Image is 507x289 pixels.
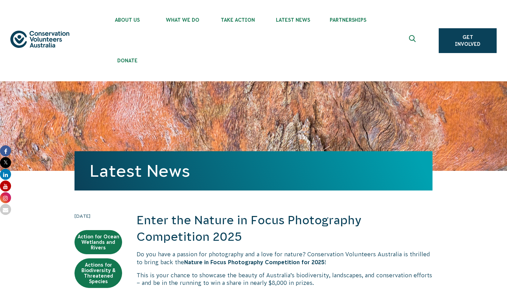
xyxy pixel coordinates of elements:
[74,230,122,254] a: Action for Ocean Wetlands and Rivers
[74,212,122,220] time: [DATE]
[409,35,418,46] span: Expand search box
[265,17,320,23] span: Latest News
[10,31,69,48] img: logo.svg
[155,17,210,23] span: What We Do
[137,212,433,245] h2: Enter the Nature in Focus Photography Competition 2025
[100,58,155,63] span: Donate
[74,258,122,288] a: Actions for Biodiversity & Threatened Species
[137,250,433,266] p: Do you have a passion for photography and a love for nature? Conservation Volunteers Australia is...
[405,32,421,49] button: Expand search box Close search box
[320,17,376,23] span: Partnerships
[439,28,497,53] a: Get Involved
[90,162,190,180] a: Latest News
[100,17,155,23] span: About Us
[210,17,265,23] span: Take Action
[137,271,433,287] p: This is your chance to showcase the beauty of Australia’s biodiversity, landscapes, and conservat...
[184,259,325,265] strong: Nature in Focus Photography Competition for 2025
